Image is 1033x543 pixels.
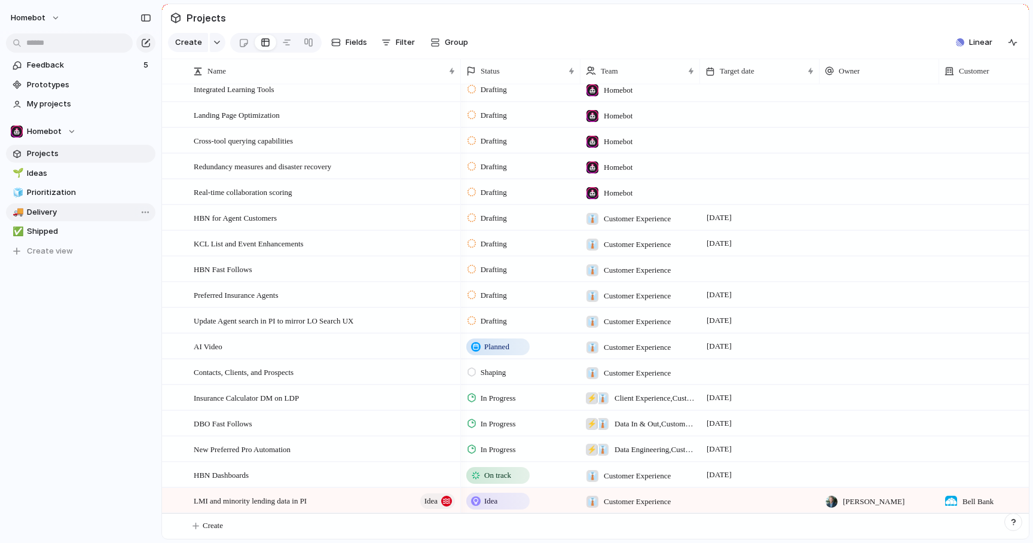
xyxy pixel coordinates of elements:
[615,392,695,404] span: Client Experience , Customer Experience
[604,470,671,482] span: Customer Experience
[597,392,609,404] div: 👔
[5,8,66,28] button: Homebot
[604,496,671,508] span: Customer Experience
[194,442,291,456] span: New Preferred Pro Automation
[194,185,292,199] span: Real-time collaboration scoring
[481,109,507,121] span: Drafting
[420,493,455,509] button: Idea
[615,418,695,430] span: Data In & Out , Customer Experience
[445,36,468,48] span: Group
[951,33,997,51] button: Linear
[194,236,304,250] span: KCL List and Event Enhancements
[27,245,73,257] span: Create view
[481,444,516,456] span: In Progress
[184,7,228,29] span: Projects
[704,391,735,405] span: [DATE]
[843,496,904,508] span: [PERSON_NAME]
[586,470,598,482] div: 👔
[346,36,367,48] span: Fields
[481,289,507,301] span: Drafting
[194,211,277,224] span: HBN for Agent Customers
[13,225,21,239] div: ✅
[586,213,598,225] div: 👔
[194,82,274,96] span: Integrated Learning Tools
[481,187,507,199] span: Drafting
[11,167,23,179] button: 🌱
[586,290,598,302] div: 👔
[27,79,151,91] span: Prototypes
[424,493,438,510] span: Idea
[604,84,632,96] span: Homebot
[704,416,735,431] span: [DATE]
[481,212,507,224] span: Drafting
[194,288,279,301] span: Preferred Insurance Agents
[194,339,222,353] span: AI Video
[604,316,671,328] span: Customer Experience
[481,84,507,96] span: Drafting
[27,206,151,218] span: Delivery
[6,56,155,74] a: Feedback5
[424,33,474,52] button: Group
[481,392,516,404] span: In Progress
[194,468,249,481] span: HBN Dashboards
[27,225,151,237] span: Shipped
[6,184,155,202] a: 🧊Prioritization
[11,206,23,218] button: 🚚
[481,367,506,379] span: Shaping
[27,59,140,71] span: Feedback
[615,444,695,456] span: Data Engineering , Customer Experience
[586,392,598,404] div: ⚡
[586,341,598,353] div: 👔
[11,187,23,199] button: 🧊
[207,65,226,77] span: Name
[604,187,632,199] span: Homebot
[194,159,331,173] span: Redundancy measures and disaster recovery
[6,95,155,113] a: My projects
[704,313,735,328] span: [DATE]
[586,264,598,276] div: 👔
[27,148,151,160] span: Projects
[604,110,632,122] span: Homebot
[604,290,671,302] span: Customer Experience
[704,339,735,353] span: [DATE]
[604,213,671,225] span: Customer Experience
[586,367,598,379] div: 👔
[604,367,671,379] span: Customer Experience
[194,108,280,121] span: Landing Page Optimization
[396,36,415,48] span: Filter
[604,264,671,276] span: Customer Experience
[6,145,155,163] a: Projects
[704,288,735,302] span: [DATE]
[13,205,21,219] div: 🚚
[194,262,252,276] span: HBN Fast Follows
[194,133,293,147] span: Cross-tool querying capabilities
[586,496,598,508] div: 👔
[6,123,155,141] button: Homebot
[203,520,223,532] span: Create
[704,236,735,251] span: [DATE]
[377,33,420,52] button: Filter
[704,442,735,456] span: [DATE]
[597,444,609,456] div: 👔
[13,186,21,200] div: 🧊
[11,225,23,237] button: ✅
[484,341,509,353] span: Planned
[586,444,598,456] div: ⚡
[839,65,860,77] span: Owner
[604,341,671,353] span: Customer Experience
[168,33,208,52] button: Create
[481,418,516,430] span: In Progress
[481,65,500,77] span: Status
[6,222,155,240] a: ✅Shipped
[481,315,507,327] span: Drafting
[720,65,754,77] span: Target date
[6,203,155,221] a: 🚚Delivery
[326,33,372,52] button: Fields
[6,242,155,260] button: Create view
[194,365,294,379] span: Contacts, Clients, and Prospects
[27,187,151,199] span: Prioritization
[6,164,155,182] div: 🌱Ideas
[481,161,507,173] span: Drafting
